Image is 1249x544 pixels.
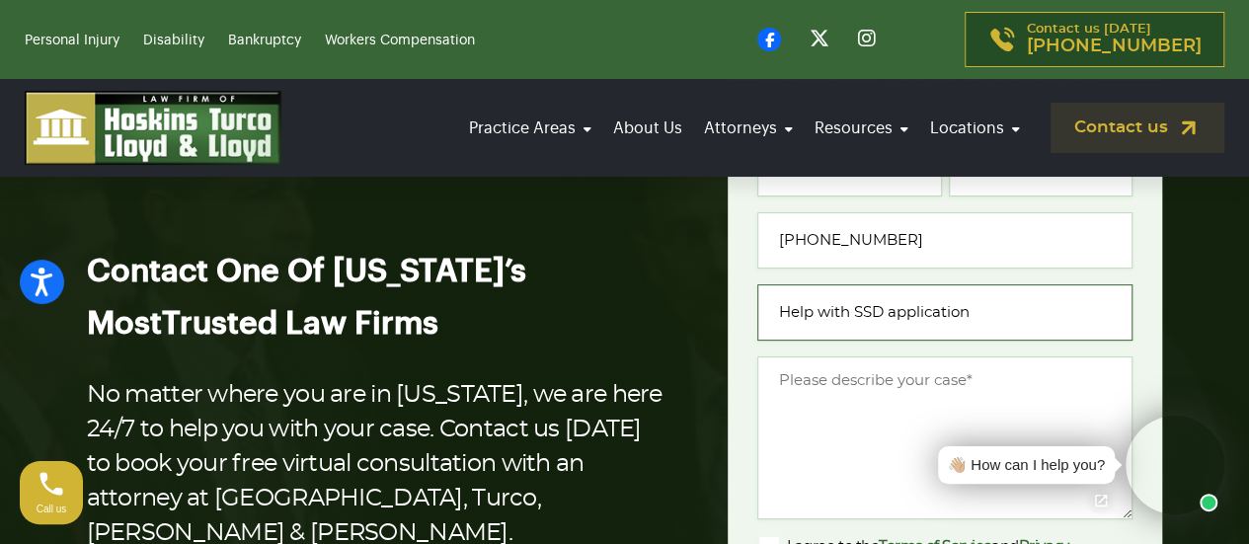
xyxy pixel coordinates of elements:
span: Contact One Of [US_STATE]’s [87,256,526,287]
a: Contact us [DATE][PHONE_NUMBER] [965,12,1224,67]
a: Disability [143,34,204,47]
a: Workers Compensation [325,34,475,47]
a: Locations [924,101,1026,156]
input: Phone* [757,212,1132,269]
a: Attorneys [698,101,799,156]
p: Contact us [DATE] [1027,23,1202,56]
span: Trusted Law Firms [162,308,438,340]
span: Call us [37,504,67,514]
a: Bankruptcy [228,34,301,47]
a: Contact us [1051,103,1224,153]
a: Resources [809,101,914,156]
a: Practice Areas [463,101,597,156]
img: logo [25,91,281,165]
div: 👋🏼 How can I help you? [948,454,1105,477]
input: Type of case or question [757,284,1132,341]
span: Most [87,308,162,340]
span: [PHONE_NUMBER] [1027,37,1202,56]
a: Personal Injury [25,34,119,47]
a: Open chat [1080,480,1122,521]
a: About Us [607,101,688,156]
